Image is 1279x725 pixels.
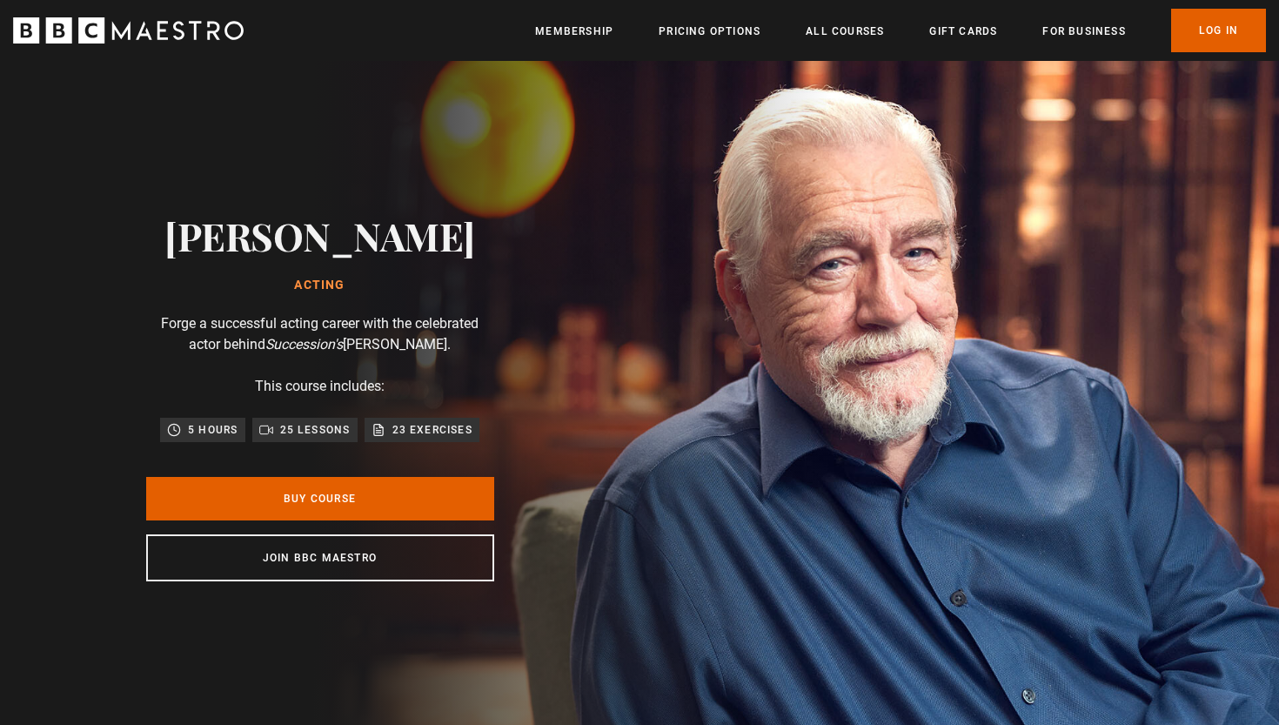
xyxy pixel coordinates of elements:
a: For business [1042,23,1125,40]
svg: BBC Maestro [13,17,244,44]
h2: [PERSON_NAME] [164,213,475,258]
a: Buy Course [146,477,494,520]
a: Pricing Options [659,23,760,40]
a: Membership [535,23,613,40]
nav: Primary [535,9,1266,52]
p: Forge a successful acting career with the celebrated actor behind [PERSON_NAME]. [146,313,494,355]
p: 5 hours [188,421,238,439]
a: Join BBC Maestro [146,534,494,581]
a: Log In [1171,9,1266,52]
i: Succession's [265,336,343,352]
h1: Acting [164,279,475,292]
a: Gift Cards [929,23,997,40]
p: 25 lessons [280,421,351,439]
p: This course includes: [255,376,385,397]
a: All Courses [806,23,884,40]
p: 23 exercises [392,421,472,439]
